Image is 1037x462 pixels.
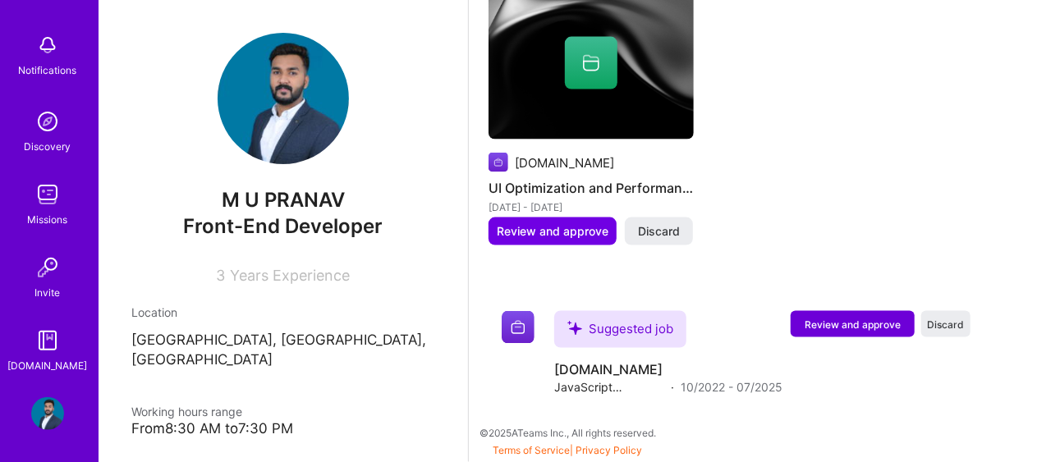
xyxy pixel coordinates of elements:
[493,445,643,457] span: |
[554,379,664,396] span: JavaScript Developer
[515,154,614,172] div: [DOMAIN_NAME]
[131,420,435,437] div: From 8:30 AM to 7:30 PM
[99,413,1037,454] div: © 2025 ATeams Inc., All rights reserved.
[671,379,674,396] span: ·
[25,138,71,155] div: Discovery
[681,379,782,396] span: 10/2022 - 07/2025
[489,153,508,172] img: Company logo
[554,311,686,348] div: Suggested job
[231,267,351,284] span: Years Experience
[35,284,61,301] div: Invite
[805,318,901,332] span: Review and approve
[489,217,617,245] button: Review and approve
[131,304,435,321] div: Location
[19,62,77,79] div: Notifications
[489,177,694,199] h4: UI Optimization and Performance Enhancement
[217,267,226,284] span: 3
[31,105,64,138] img: discovery
[131,405,242,419] span: Working hours range
[791,311,915,337] button: Review and approve
[921,311,970,337] button: Discard
[567,321,582,336] i: icon SuggestedTeams
[928,318,965,332] span: Discard
[493,445,571,457] a: Terms of Service
[31,29,64,62] img: bell
[576,445,643,457] a: Privacy Policy
[31,324,64,357] img: guide book
[27,397,68,430] a: User Avatar
[31,397,64,430] img: User Avatar
[625,217,693,245] button: Discard
[28,211,68,228] div: Missions
[489,199,694,216] div: [DATE] - [DATE]
[31,251,64,284] img: Invite
[8,357,88,374] div: [DOMAIN_NAME]
[131,331,435,370] p: [GEOGRAPHIC_DATA], [GEOGRAPHIC_DATA], [GEOGRAPHIC_DATA]
[554,361,782,379] h4: [DOMAIN_NAME]
[184,214,383,238] span: Front-End Developer
[131,188,435,213] span: M U PRANAV
[638,223,680,240] span: Discard
[31,178,64,211] img: teamwork
[497,223,608,240] span: Review and approve
[218,33,349,164] img: User Avatar
[502,311,535,344] img: Company logo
